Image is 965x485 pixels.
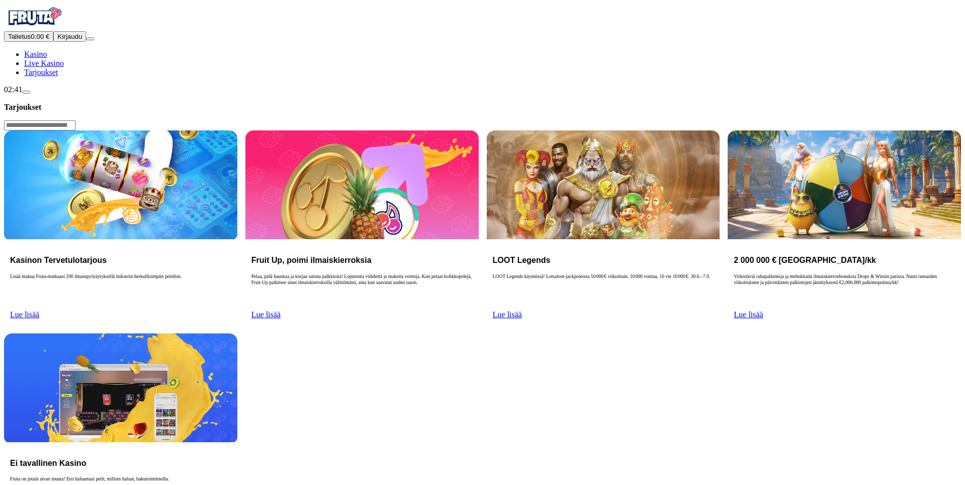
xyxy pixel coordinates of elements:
[57,33,82,40] span: Kirjaudu
[487,130,720,239] img: LOOT Legends
[4,120,76,130] input: Search
[4,22,65,31] a: Fruta
[4,85,22,94] span: 02:41
[493,255,714,265] h3: LOOT Legends
[4,4,65,29] img: Fruta
[24,59,64,67] a: poker-chip iconLive Kasino
[493,273,714,306] p: LOOT Legends käynnissä! Lotsaloot‑jackpoteissa 50 000 € viikoittain. 10 000 voittaa, 10 vie 10 00...
[251,310,281,319] a: Lue lisää
[4,130,237,239] img: Kasinon Tervetulotarjous
[728,130,961,239] img: 2 000 000 € Palkintopotti/kk
[245,130,479,239] img: Fruit Up, poimi ilmaiskierroksia
[10,310,39,319] a: Lue lisää
[251,273,473,306] p: Pelaa, pidä hauskaa ja korjaa satona palkkioita! Loputonta viihdettä ja makeita voittoja. Kun pel...
[24,50,47,58] span: Kasino
[31,33,49,40] span: 0.00 €
[734,273,955,306] p: Virkistäviä rahapalkintoja ja mehukkaita ilmaiskierrosbonuksia Drops & Winsin parissa. Nauti runs...
[734,310,763,319] a: Lue lisää
[4,102,961,112] h3: Tarjoukset
[24,59,64,67] span: Live Kasino
[734,255,955,265] h3: 2 000 000 € [GEOGRAPHIC_DATA]/kk
[10,255,231,265] h3: Kasinon Tervetulotarjous
[4,333,237,442] img: Ei tavallinen Kasino
[53,31,86,42] button: Kirjaudu
[24,68,58,77] span: Tarjoukset
[24,68,58,77] a: gift-inverted iconTarjoukset
[86,37,94,40] button: menu
[22,91,30,94] button: live-chat
[493,310,522,319] a: Lue lisää
[251,255,473,265] h3: Fruit Up, poimi ilmaiskierroksia
[4,4,961,77] nav: Primary
[10,458,231,468] h3: Ei tavallinen Kasino
[10,273,231,306] p: Lisää makua Fruta-matkaasi 200 ilmaispyöräytyksellä mikserin herkullisimpiin peleihin.
[4,31,53,42] button: Talletusplus icon0.00 €
[8,33,31,40] span: Talletus
[24,50,47,58] a: diamond iconKasino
